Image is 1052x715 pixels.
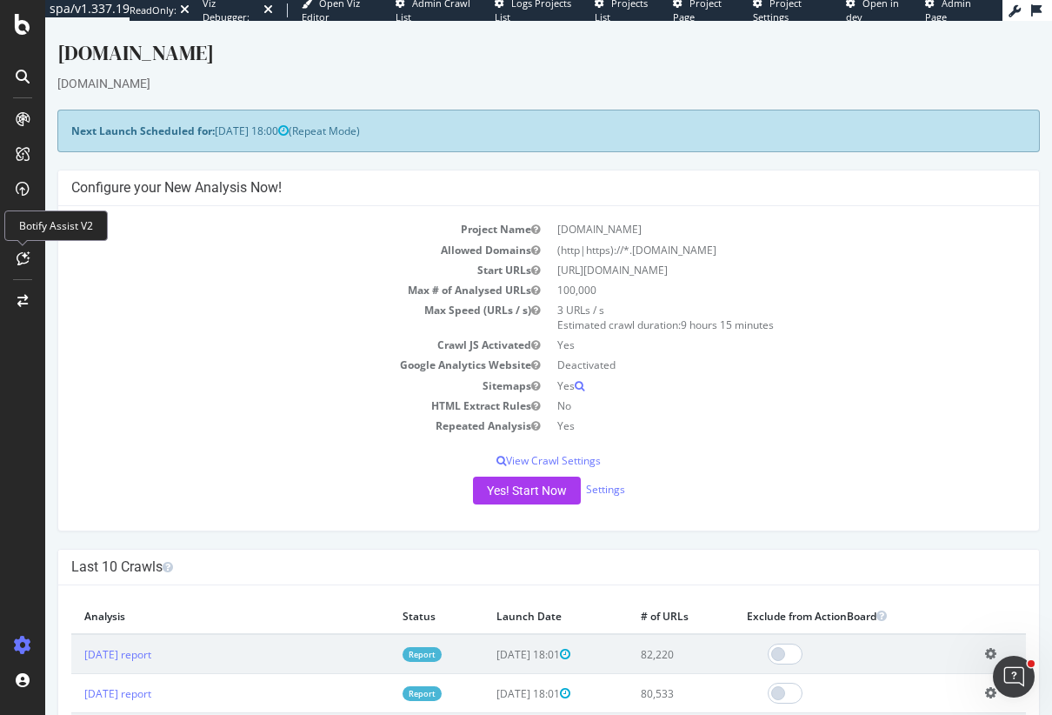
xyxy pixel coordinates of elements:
th: Status [344,578,438,613]
div: [DOMAIN_NAME] [12,54,995,71]
td: Google Analytics Website [26,334,503,354]
button: Yes! Start Now [428,456,536,484]
td: 80,533 [583,653,689,692]
td: Start URLs [26,239,503,259]
td: [URL][DOMAIN_NAME] [503,239,981,259]
td: (http|https)://*.[DOMAIN_NAME] [503,219,981,239]
td: 3 URLs / s Estimated crawl duration: [503,279,981,314]
td: Yes [503,355,981,375]
td: Max Speed (URLs / s) [26,279,503,314]
td: 82,220 [583,613,689,653]
div: [DOMAIN_NAME] [12,17,995,54]
div: Botify Assist V2 [4,210,108,241]
td: Max # of Analysed URLs [26,259,503,279]
td: Deactivated [503,334,981,354]
th: Exclude from ActionBoard [689,578,928,613]
td: Allowed Domains [26,219,503,239]
span: [DATE] 18:00 [170,103,243,117]
th: Analysis [26,578,344,613]
span: 9 hours 15 minutes [636,297,729,311]
td: No [503,375,981,395]
a: [DATE] report [39,665,106,680]
td: HTML Extract Rules [26,375,503,395]
a: Settings [541,461,580,476]
th: # of URLs [583,578,689,613]
h4: Last 10 Crawls [26,538,981,555]
strong: Next Launch Scheduled for: [26,103,170,117]
div: ReadOnly: [130,3,176,17]
a: [DATE] report [39,626,106,641]
a: Report [357,665,396,680]
td: Crawl JS Activated [26,314,503,334]
td: Sitemaps [26,355,503,375]
span: [DATE] 18:01 [451,665,525,680]
th: Launch Date [438,578,582,613]
td: [DOMAIN_NAME] [503,198,981,218]
h4: Configure your New Analysis Now! [26,158,981,176]
p: View Crawl Settings [26,432,981,447]
iframe: Intercom live chat [993,656,1035,698]
div: (Repeat Mode) [12,89,995,131]
span: [DATE] 18:01 [451,626,525,641]
td: Yes [503,314,981,334]
td: Yes [503,395,981,415]
td: 100,000 [503,259,981,279]
td: Project Name [26,198,503,218]
td: Repeated Analysis [26,395,503,415]
a: Report [357,626,396,641]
